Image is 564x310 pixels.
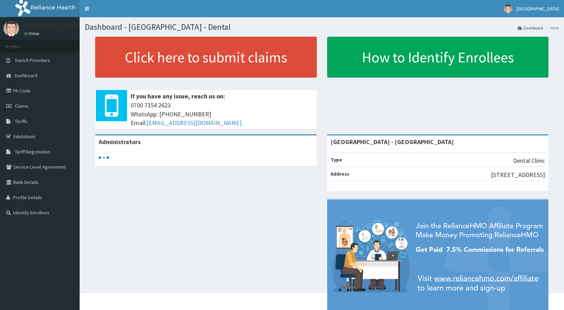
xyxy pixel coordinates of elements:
[15,72,37,79] span: Dashboard
[513,156,545,165] p: Dental Clinic
[331,157,342,163] b: Type
[3,21,19,36] img: User Image
[99,138,141,146] b: Administrators
[331,138,454,146] strong: [GEOGRAPHIC_DATA] - [GEOGRAPHIC_DATA]
[99,152,109,163] svg: audio-loading
[95,37,317,78] a: Click here to submit claims
[24,31,41,36] a: Online
[491,170,545,179] p: [STREET_ADDRESS]
[15,103,28,109] span: Claims
[518,25,543,31] a: Dashboard
[15,57,50,63] span: Switch Providers
[146,119,242,127] a: [EMAIL_ADDRESS][DOMAIN_NAME]
[331,171,349,177] b: Address
[15,149,50,155] span: Tariff Negotiation
[504,5,512,13] img: User Image
[131,101,313,127] span: 0700 7354 2623 WhatsApp: [PHONE_NUMBER] Email:
[327,37,549,78] a: How to Identify Enrollees
[544,25,559,31] li: Here
[24,23,81,29] p: [GEOGRAPHIC_DATA]
[15,118,27,124] span: Tariffs
[517,6,559,12] span: [GEOGRAPHIC_DATA]
[85,23,559,32] h1: Dashboard - [GEOGRAPHIC_DATA] - Dental
[131,92,225,100] b: If you have any issue, reach us on:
